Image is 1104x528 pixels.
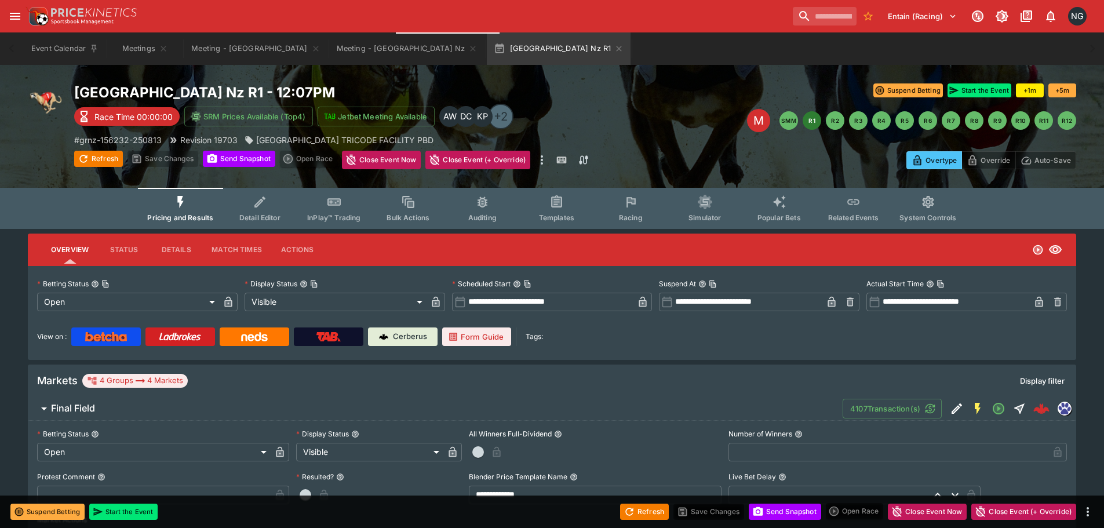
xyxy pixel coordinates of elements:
button: +5m [1048,83,1076,97]
button: R2 [826,111,844,130]
p: Resulted? [296,472,334,482]
p: Live Bet Delay [728,472,776,482]
img: Sportsbook Management [51,19,114,24]
label: Tags: [526,327,543,346]
button: Copy To Clipboard [101,280,110,288]
div: Event type filters [138,188,965,229]
span: Detail Editor [239,213,280,222]
h5: Markets [37,374,78,387]
button: Blender Price Template Name [570,473,578,481]
button: Refresh [620,504,669,520]
button: R3 [849,111,868,130]
h6: Final Field [51,402,95,414]
p: Suspend At [659,279,696,289]
nav: pagination navigation [779,111,1076,130]
svg: Open [1032,244,1044,256]
button: Connected to PK [967,6,988,27]
p: [GEOGRAPHIC_DATA] TRICODE FACILITY PBD [256,134,433,146]
button: R9 [988,111,1007,130]
button: Close Event Now [342,151,421,169]
p: Display Status [296,429,349,439]
button: Final Field [28,397,843,420]
button: Meetings [108,32,182,65]
button: Live Bet Delay [778,473,786,481]
button: 4107Transaction(s) [843,399,942,418]
button: Status [98,236,150,264]
p: Cerberus [393,331,427,343]
div: Kedar Pandit [472,106,493,127]
img: jetbet-logo.svg [324,111,336,122]
div: Start From [906,151,1076,169]
button: Refresh [74,151,123,167]
button: Actual Start TimeCopy To Clipboard [926,280,934,288]
button: Select Tenant [881,7,964,26]
button: Override [961,151,1015,169]
button: Send Snapshot [203,151,275,167]
div: +2 [488,104,513,129]
button: Auto-Save [1015,151,1076,169]
p: All Winners Full-Dividend [469,429,552,439]
img: Neds [241,332,267,341]
button: SMM [779,111,798,130]
button: Display Status [351,430,359,438]
button: SRM Prices Available (Top4) [184,107,313,126]
button: SGM Enabled [967,398,988,419]
svg: Visible [1048,243,1062,257]
button: Nick Goss [1065,3,1090,29]
button: Suspend Betting [10,504,85,520]
button: +1m [1016,83,1044,97]
p: Number of Winners [728,429,792,439]
p: Blender Price Template Name [469,472,567,482]
p: Auto-Save [1034,154,1071,166]
button: R11 [1034,111,1053,130]
button: Start the Event [948,83,1011,97]
img: logo-cerberus--red.svg [1033,400,1050,417]
button: R4 [872,111,891,130]
img: Betcha [85,332,127,341]
span: Pricing and Results [147,213,213,222]
button: Betting StatusCopy To Clipboard [91,280,99,288]
button: Actions [271,236,323,264]
svg: Open [992,402,1005,416]
button: Resulted? [336,473,344,481]
button: Number of Winners [795,430,803,438]
button: R6 [919,111,937,130]
p: Scheduled Start [452,279,511,289]
div: Edit Meeting [747,109,770,132]
input: search [793,7,857,26]
p: Overtype [926,154,957,166]
button: R1 [803,111,821,130]
button: more [535,151,549,169]
div: grnz [1058,402,1072,416]
div: Open [37,443,271,461]
p: Betting Status [37,279,89,289]
button: Overtype [906,151,962,169]
img: PriceKinetics Logo [25,5,49,28]
div: Amanda Whitta [439,106,460,127]
p: Copy To Clipboard [74,134,162,146]
p: Display Status [245,279,297,289]
p: Actual Start Time [866,279,924,289]
button: Event Calendar [24,32,105,65]
button: Copy To Clipboard [523,280,531,288]
button: Notifications [1040,6,1061,27]
button: Overview [42,236,98,264]
p: Race Time 00:00:00 [94,111,173,123]
button: more [1081,505,1095,519]
button: Documentation [1016,6,1037,27]
button: All Winners Full-Dividend [554,430,562,438]
button: open drawer [5,6,25,27]
button: R7 [942,111,960,130]
p: Protest Comment [37,472,95,482]
button: Details [150,236,202,264]
p: Override [981,154,1010,166]
label: View on : [37,327,67,346]
p: Revision 19703 [180,134,238,146]
button: R12 [1058,111,1076,130]
span: Popular Bets [757,213,801,222]
span: Related Events [828,213,879,222]
img: greyhound_racing.png [28,83,65,121]
button: Suspend AtCopy To Clipboard [698,280,706,288]
div: Open [37,293,219,311]
a: Form Guide [442,327,511,346]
